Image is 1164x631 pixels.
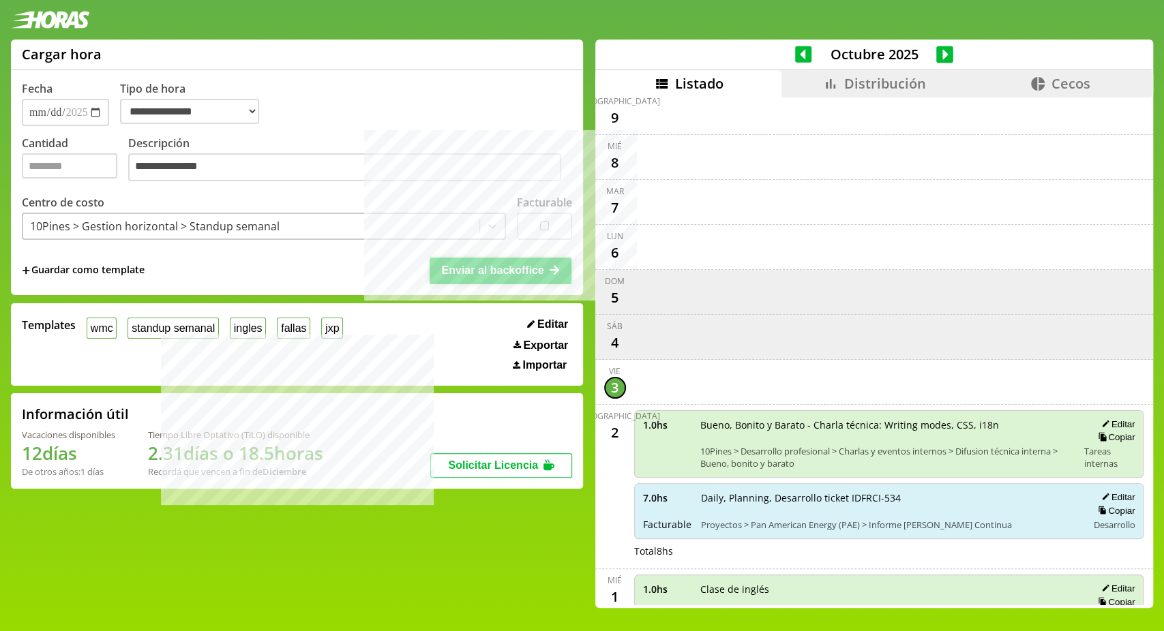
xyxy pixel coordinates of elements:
div: 10Pines > Gestion horizontal > Standup semanal [30,219,280,234]
label: Descripción [128,136,572,185]
button: Editar [1097,583,1135,594]
div: mié [608,140,622,152]
label: Fecha [22,81,53,96]
span: +Guardar como template [22,263,145,278]
span: 10Pines > Desarrollo profesional > Charlas y eventos internos > Difusion técnica interna > Bueno,... [700,445,1075,470]
h1: 2.31 días o 18.5 horas [148,441,323,465]
button: wmc [87,318,117,339]
span: Bueno, Bonito y Barato - Charla técnica: Writing modes, CSS, i18n [700,418,1075,431]
button: standup semanal [128,318,218,339]
div: [DEMOGRAPHIC_DATA] [570,410,660,422]
label: Cantidad [22,136,128,185]
div: 2 [604,422,626,444]
div: scrollable content [595,97,1153,606]
span: Editar [537,318,568,330]
button: Exportar [509,339,572,352]
label: Centro de costo [22,195,104,210]
span: 1.0 hs [643,418,691,431]
img: logotipo [11,11,90,29]
span: Templates [22,318,76,333]
span: Tareas internas [1084,445,1135,470]
span: Clase de inglés [700,583,1064,596]
div: mié [608,574,622,586]
span: Solicitar Licencia [448,459,538,471]
button: Enviar al backoffice [430,258,571,283]
div: 5 [604,287,626,309]
b: Diciembre [263,465,306,478]
div: sáb [607,320,623,332]
div: 9 [604,107,626,129]
span: 1.0 hs [643,583,691,596]
span: Enviar al backoffice [441,264,543,276]
button: Copiar [1094,505,1135,517]
div: Recordá que vencen a fin de [148,465,323,478]
button: Solicitar Licencia [430,453,572,478]
span: Exportar [523,339,568,352]
span: Daily, Planning, Desarrollo ticket IDFRCI-534 [701,491,1078,504]
div: Tiempo Libre Optativo (TiLO) disponible [148,429,323,441]
textarea: Descripción [128,153,561,182]
div: 1 [604,586,626,608]
h1: 12 días [22,441,115,465]
button: fallas [277,318,310,339]
span: Proyectos > Pan American Energy (PAE) > Informe [PERSON_NAME] Continua [701,519,1078,531]
label: Tipo de hora [120,81,270,126]
span: Cecos [1051,74,1090,93]
span: Importar [522,359,567,371]
button: Copiar [1094,596,1135,608]
h1: Cargar hora [22,45,102,63]
div: mar [606,185,624,197]
select: Tipo de hora [120,99,259,124]
div: lun [607,230,623,242]
span: Octubre 2025 [811,45,936,63]
span: + [22,263,30,278]
button: Editar [1097,491,1135,503]
div: Total 8 hs [634,544,1144,557]
button: Editar [523,318,572,331]
span: 7.0 hs [643,491,691,504]
span: Desarrollo [1093,519,1135,531]
button: ingles [230,318,266,339]
div: dom [605,275,625,287]
span: Facturable [643,518,691,531]
h2: Información útil [22,405,129,423]
div: 3 [604,377,626,399]
div: De otros años: 1 días [22,465,115,478]
button: Editar [1097,418,1135,430]
span: Listado [675,74,723,93]
button: Copiar [1094,431,1135,443]
div: vie [609,365,621,377]
input: Cantidad [22,153,117,179]
div: Vacaciones disponibles [22,429,115,441]
div: 6 [604,242,626,264]
div: [DEMOGRAPHIC_DATA] [570,95,660,107]
div: 4 [604,332,626,354]
button: jxp [321,318,343,339]
div: 8 [604,152,626,174]
span: Distribución [844,74,926,93]
label: Facturable [517,195,572,210]
div: 7 [604,197,626,219]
